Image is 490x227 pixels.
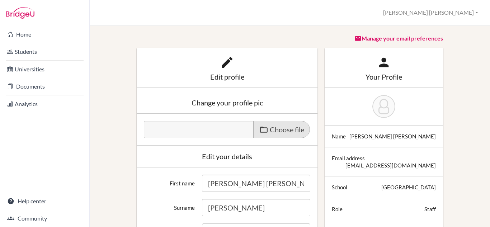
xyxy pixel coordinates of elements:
a: Universities [1,62,88,76]
label: First name [140,175,198,187]
button: [PERSON_NAME] [PERSON_NAME] [380,6,481,19]
a: Help center [1,194,88,208]
div: [EMAIL_ADDRESS][DOMAIN_NAME] [345,162,436,169]
a: Community [1,211,88,226]
label: Surname [140,199,198,211]
a: Students [1,44,88,59]
div: Email address [332,155,365,162]
a: Manage your email preferences [354,35,443,42]
div: Your Profile [332,73,435,80]
a: Home [1,27,88,42]
div: Staff [424,205,436,213]
div: School [332,184,347,191]
div: Role [332,205,343,213]
div: [GEOGRAPHIC_DATA] [381,184,436,191]
div: Edit profile [144,73,310,80]
a: Analytics [1,97,88,111]
a: Documents [1,79,88,94]
img: Bridge-U [6,7,34,19]
div: [PERSON_NAME] [PERSON_NAME] [349,133,436,140]
span: Choose file [270,125,304,134]
div: Edit your details [144,153,310,160]
div: Change your profile pic [144,99,310,106]
img: María José Carazo Herrera [372,95,395,118]
div: Name [332,133,346,140]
